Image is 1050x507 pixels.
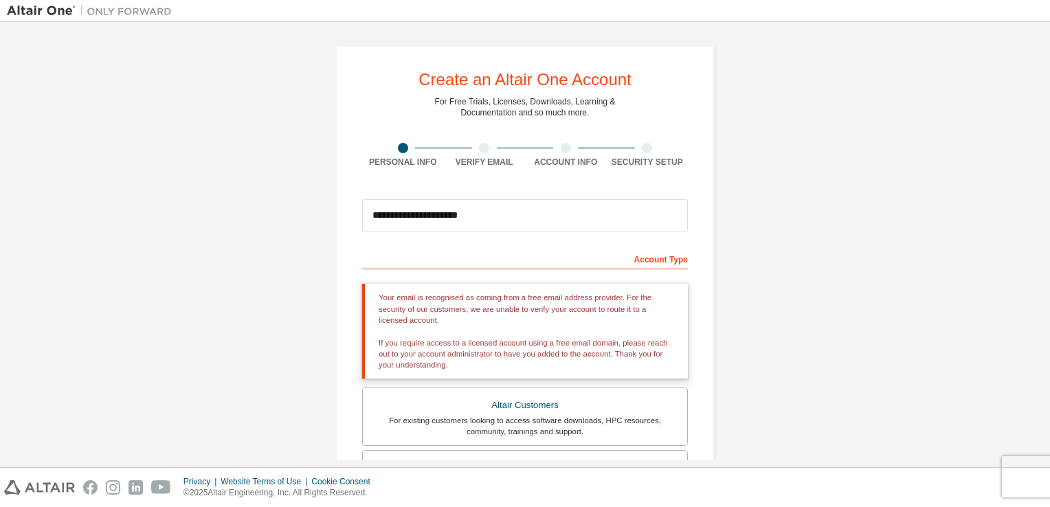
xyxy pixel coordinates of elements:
div: Students [371,459,679,478]
div: Privacy [183,476,221,487]
div: For Free Trials, Licenses, Downloads, Learning & Documentation and so much more. [435,96,616,118]
img: facebook.svg [83,480,98,495]
div: Account Info [525,157,607,168]
img: altair_logo.svg [4,480,75,495]
div: Your email is recognised as coming from a free email address provider. For the security of our cu... [362,284,688,379]
div: Account Type [362,247,688,269]
img: Altair One [7,4,179,18]
div: Website Terms of Use [221,476,311,487]
div: Verify Email [444,157,526,168]
img: linkedin.svg [129,480,143,495]
p: © 2025 Altair Engineering, Inc. All Rights Reserved. [183,487,379,499]
div: Altair Customers [371,396,679,415]
div: Personal Info [362,157,444,168]
div: Create an Altair One Account [418,71,632,88]
div: For existing customers looking to access software downloads, HPC resources, community, trainings ... [371,415,679,437]
div: Security Setup [607,157,689,168]
img: instagram.svg [106,480,120,495]
div: Cookie Consent [311,476,378,487]
img: youtube.svg [151,480,171,495]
